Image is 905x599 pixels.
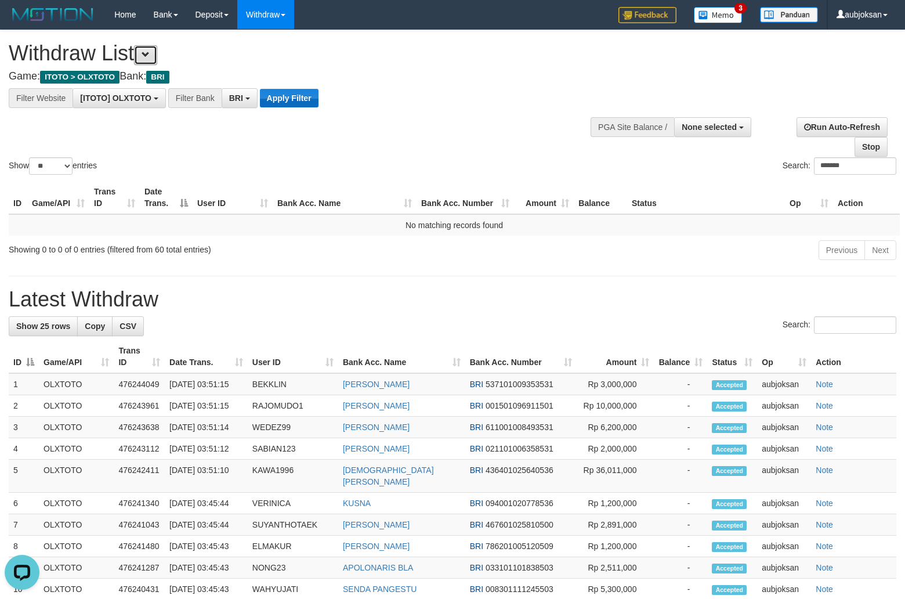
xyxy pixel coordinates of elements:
[470,499,483,508] span: BRI
[114,557,165,579] td: 476241287
[577,493,654,514] td: Rp 1,200,000
[343,520,410,529] a: [PERSON_NAME]
[577,340,654,373] th: Amount: activate to sort column ascending
[712,423,747,433] span: Accepted
[470,380,483,389] span: BRI
[39,514,114,536] td: OLXTOTO
[855,137,888,157] a: Stop
[9,536,39,557] td: 8
[864,240,896,260] a: Next
[814,157,896,175] input: Search:
[248,340,338,373] th: User ID: activate to sort column ascending
[343,401,410,410] a: [PERSON_NAME]
[112,316,144,336] a: CSV
[816,520,833,529] a: Note
[486,584,553,594] span: Copy 008301111245503 to clipboard
[816,423,833,432] a: Note
[9,316,78,336] a: Show 25 rows
[248,493,338,514] td: VERINICA
[577,460,654,493] td: Rp 36,011,000
[816,584,833,594] a: Note
[712,499,747,509] span: Accepted
[248,373,338,395] td: BEKKLIN
[816,563,833,572] a: Note
[783,316,896,334] label: Search:
[343,444,410,453] a: [PERSON_NAME]
[9,42,592,65] h1: Withdraw List
[114,493,165,514] td: 476241340
[654,460,707,493] td: -
[9,340,39,373] th: ID: activate to sort column descending
[757,493,811,514] td: aubjoksan
[9,493,39,514] td: 6
[193,181,273,214] th: User ID: activate to sort column ascending
[114,438,165,460] td: 476243112
[757,417,811,438] td: aubjoksan
[260,89,318,107] button: Apply Filter
[470,423,483,432] span: BRI
[248,557,338,579] td: NONG23
[757,514,811,536] td: aubjoksan
[674,117,751,137] button: None selected
[9,239,368,255] div: Showing 0 to 0 of 0 entries (filtered from 60 total entries)
[29,157,73,175] select: Showentries
[470,466,483,475] span: BRI
[27,181,89,214] th: Game/API: activate to sort column ascending
[39,536,114,557] td: OLXTOTO
[39,417,114,438] td: OLXTOTO
[757,395,811,417] td: aubjoksan
[39,493,114,514] td: OLXTOTO
[618,7,676,23] img: Feedback.jpg
[248,417,338,438] td: WEDEZ99
[9,288,896,311] h1: Latest Withdraw
[577,557,654,579] td: Rp 2,511,000
[39,340,114,373] th: Game/API: activate to sort column ascending
[9,157,97,175] label: Show entries
[417,181,514,214] th: Bank Acc. Number: activate to sort column ascending
[9,71,592,82] h4: Game: Bank:
[819,240,865,260] a: Previous
[712,466,747,476] span: Accepted
[712,585,747,595] span: Accepted
[470,584,483,594] span: BRI
[470,520,483,529] span: BRI
[80,93,151,103] span: [ITOTO] OLXTOTO
[40,71,120,84] span: ITOTO > OLXTOTO
[760,7,818,23] img: panduan.png
[654,514,707,536] td: -
[470,542,483,551] span: BRI
[682,122,737,132] span: None selected
[248,536,338,557] td: ELMAKUR
[39,438,114,460] td: OLXTOTO
[343,499,371,508] a: KUSNA
[343,584,417,594] a: SENDA PANGESTU
[140,181,193,214] th: Date Trans.: activate to sort column descending
[470,444,483,453] span: BRI
[165,373,248,395] td: [DATE] 03:51:15
[654,340,707,373] th: Balance: activate to sort column ascending
[465,340,577,373] th: Bank Acc. Number: activate to sort column ascending
[273,181,417,214] th: Bank Acc. Name: activate to sort column ascending
[114,340,165,373] th: Trans ID: activate to sort column ascending
[165,493,248,514] td: [DATE] 03:45:44
[248,395,338,417] td: RAJOMUDO1
[654,417,707,438] td: -
[757,536,811,557] td: aubjoksan
[39,460,114,493] td: OLXTOTO
[114,536,165,557] td: 476241480
[165,395,248,417] td: [DATE] 03:51:15
[816,444,833,453] a: Note
[654,395,707,417] td: -
[248,460,338,493] td: KAWA1996
[486,563,553,572] span: Copy 033101101838503 to clipboard
[165,438,248,460] td: [DATE] 03:51:12
[833,181,900,214] th: Action
[627,181,785,214] th: Status
[577,417,654,438] td: Rp 6,200,000
[89,181,140,214] th: Trans ID: activate to sort column ascending
[783,157,896,175] label: Search:
[39,557,114,579] td: OLXTOTO
[73,88,166,108] button: [ITOTO] OLXTOTO
[114,395,165,417] td: 476243961
[577,373,654,395] td: Rp 3,000,000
